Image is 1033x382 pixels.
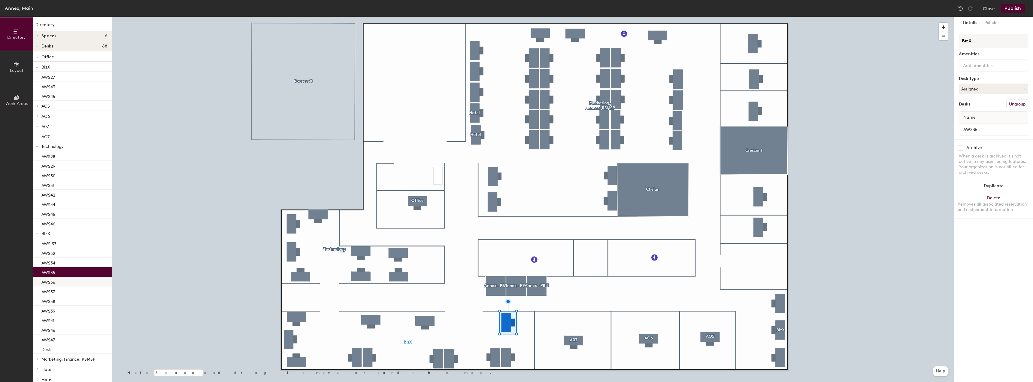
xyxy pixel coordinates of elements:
[41,44,53,49] span: Desks
[41,83,55,90] p: AWS43
[959,17,981,29] button: Details
[41,191,55,198] p: AWS42
[33,22,112,31] h1: Directory
[41,249,55,256] p: AWS32
[966,145,982,150] div: Archive
[959,76,1028,81] div: Desk Type
[41,316,54,323] p: AWS41
[958,202,1029,212] div: Removes all associated reservation and assignment information
[41,133,50,139] p: AO7
[1001,4,1025,13] button: Publish
[959,84,1028,94] button: Assigned
[41,231,50,236] span: BizX
[960,125,1027,134] input: Unnamed desk
[41,326,55,333] p: AWS46
[41,181,54,188] p: AWS31
[41,200,55,207] p: AWS44
[41,278,55,285] p: AWS36
[41,162,55,169] p: AWS29
[983,4,995,13] button: Close
[41,124,49,129] span: A07
[41,104,50,109] span: AO5
[41,357,95,362] span: Marketing, Finance, RSMSP
[7,35,26,40] span: Directory
[958,5,964,11] img: Undo
[959,154,1028,175] div: When a desk is archived it's not active in any user-facing features. Your organization is not bil...
[962,61,1016,69] input: Add amenities
[41,220,55,227] p: AWS46
[10,68,23,73] span: Layout
[102,44,107,49] span: 68
[959,52,1028,57] div: Amenities
[41,144,64,149] span: Technology
[41,152,55,159] p: AWS28
[41,210,55,217] p: AWS45
[41,92,55,99] p: AWS45
[960,112,979,123] span: Name
[41,65,50,70] span: BizX
[41,367,53,372] span: Hotel
[41,268,55,275] p: AWS35
[41,345,51,352] p: Desk
[41,114,50,119] span: AO6
[959,102,970,107] div: Desks
[5,101,28,106] span: Work Areas
[41,336,55,343] p: AWS47
[41,307,55,314] p: AWS39
[933,366,948,376] button: Help
[1006,99,1028,109] button: Ungroup
[41,73,55,80] p: AWS27
[954,192,1033,219] button: DeleteRemoves all associated reservation and assignment information
[41,288,55,295] p: AWS37
[41,240,56,246] p: AWS 33
[41,259,55,266] p: AWS34
[41,54,54,60] span: Office
[981,17,1003,29] button: Policies
[954,180,1033,192] button: Duplicate
[41,297,55,304] p: AWS38
[967,5,973,11] img: Redo
[105,34,107,38] span: 6
[41,172,56,179] p: AWS30
[5,5,33,12] div: Annex, Main
[41,34,56,38] span: Spaces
